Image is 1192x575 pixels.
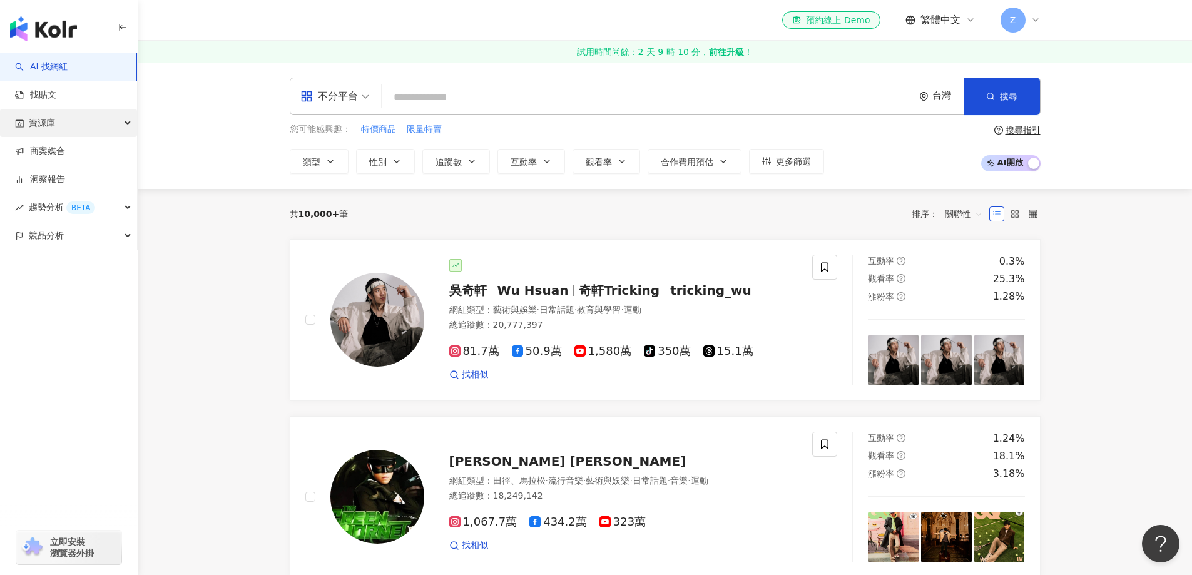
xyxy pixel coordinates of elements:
img: KOL Avatar [330,273,424,367]
div: BETA [66,201,95,214]
span: 50.9萬 [512,345,562,358]
div: 18.1% [993,449,1025,463]
a: 試用時間尚餘：2 天 9 時 10 分，前往升級！ [138,41,1192,63]
span: 漲粉率 [868,469,894,479]
span: 323萬 [599,516,646,529]
span: 追蹤數 [436,157,462,167]
span: 找相似 [462,539,488,552]
span: · [574,305,577,315]
button: 性別 [356,149,415,174]
span: 性別 [369,157,387,167]
div: 不分平台 [300,86,358,106]
span: 互動率 [868,433,894,443]
span: 日常話題 [633,476,668,486]
span: 您可能感興趣： [290,123,351,136]
a: searchAI 找網紅 [15,61,68,73]
button: 限量特賣 [406,123,442,136]
span: [PERSON_NAME] [PERSON_NAME] [449,454,686,469]
span: 更多篩選 [776,156,811,166]
a: 找相似 [449,539,488,552]
span: question-circle [897,451,905,460]
span: 音樂 [670,476,688,486]
span: 互動率 [511,157,537,167]
img: post-image [974,335,1025,385]
iframe: Help Scout Beacon - Open [1142,525,1179,562]
span: tricking_wu [670,283,751,298]
span: 藝術與娛樂 [586,476,629,486]
span: 81.7萬 [449,345,499,358]
a: KOL Avatar吳奇軒Wu Hsuan奇軒Trickingtricking_wu網紅類型：藝術與娛樂·日常話題·教育與學習·運動總追蹤數：20,777,39781.7萬50.9萬1,580萬... [290,239,1041,401]
span: 資源庫 [29,109,55,137]
button: 特價商品 [360,123,397,136]
span: 互動率 [868,256,894,266]
div: 預約線上 Demo [792,14,870,26]
img: post-image [868,335,919,385]
span: 類型 [303,157,320,167]
span: 田徑、馬拉松 [493,476,546,486]
div: 3.18% [993,467,1025,481]
span: Wu Hsuan [497,283,569,298]
span: 日常話題 [539,305,574,315]
span: 1,580萬 [574,345,632,358]
button: 更多篩選 [749,149,824,174]
div: 排序： [912,204,989,224]
img: post-image [974,512,1025,562]
span: appstore [300,90,313,103]
span: 15.1萬 [703,345,753,358]
span: 繁體中文 [920,13,960,27]
span: 合作費用預估 [661,157,713,167]
span: 競品分析 [29,221,64,250]
span: question-circle [897,257,905,265]
span: 藝術與娛樂 [493,305,537,315]
span: 特價商品 [361,123,396,136]
span: question-circle [897,469,905,478]
div: 1.24% [993,432,1025,445]
span: · [629,476,632,486]
span: · [546,476,548,486]
span: question-circle [897,292,905,301]
span: 立即安裝 瀏覽器外掛 [50,536,94,559]
span: 1,067.7萬 [449,516,517,529]
img: post-image [868,512,919,562]
span: 434.2萬 [529,516,587,529]
button: 觀看率 [573,149,640,174]
span: question-circle [994,126,1003,135]
span: 流行音樂 [548,476,583,486]
img: post-image [921,512,972,562]
div: 1.28% [993,290,1025,303]
span: 350萬 [644,345,690,358]
a: 找相似 [449,369,488,381]
span: 觀看率 [868,450,894,461]
a: 預約線上 Demo [782,11,880,29]
span: · [668,476,670,486]
a: 找貼文 [15,89,56,101]
span: environment [919,92,929,101]
button: 追蹤數 [422,149,490,174]
div: 0.3% [999,255,1025,268]
strong: 前往升級 [709,46,744,58]
span: 觀看率 [586,157,612,167]
span: 找相似 [462,369,488,381]
a: 商案媒合 [15,145,65,158]
div: 搜尋指引 [1006,125,1041,135]
div: 網紅類型 ： [449,475,798,487]
a: 洞察報告 [15,173,65,186]
span: 限量特賣 [407,123,442,136]
div: 網紅類型 ： [449,304,798,317]
div: 台灣 [932,91,964,101]
div: 總追蹤數 ： 18,249,142 [449,490,798,502]
span: Z [1010,13,1016,27]
span: 運動 [624,305,641,315]
div: 總追蹤數 ： 20,777,397 [449,319,798,332]
span: 關聯性 [945,204,982,224]
span: question-circle [897,434,905,442]
div: 共 筆 [290,209,349,219]
span: 吳奇軒 [449,283,487,298]
img: post-image [921,335,972,385]
span: 觀看率 [868,273,894,283]
div: 25.3% [993,272,1025,286]
span: rise [15,203,24,212]
span: question-circle [897,274,905,283]
span: · [688,476,690,486]
img: logo [10,16,77,41]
